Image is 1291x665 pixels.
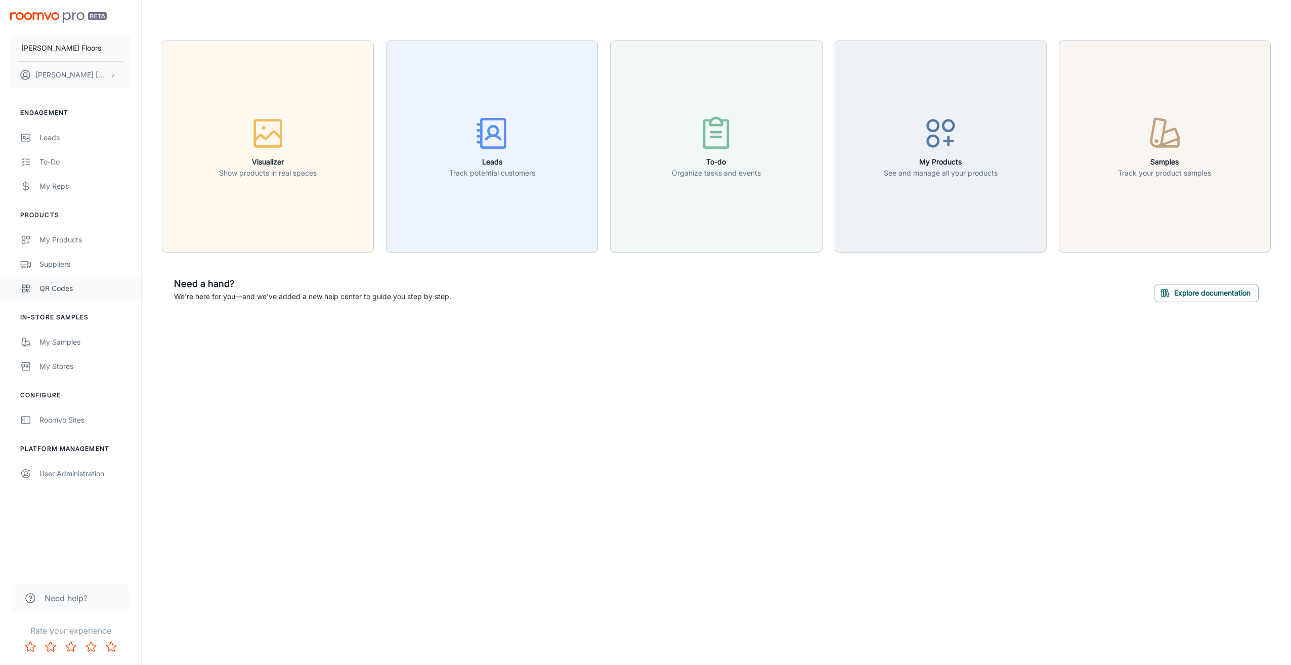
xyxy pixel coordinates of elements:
button: [PERSON_NAME] Floors [10,35,131,61]
p: [PERSON_NAME] Floors [21,43,101,54]
p: [PERSON_NAME] [PERSON_NAME] [35,69,107,80]
div: Leads [39,132,131,143]
button: Explore documentation [1154,284,1259,302]
div: My Reps [39,181,131,192]
p: Organize tasks and events [672,168,761,179]
p: See and manage all your products [884,168,998,179]
div: My Samples [39,337,131,348]
p: We're here for you—and we've added a new help center to guide you step by step. [174,291,451,302]
div: To-do [39,156,131,168]
button: LeadsTrack potential customers [386,40,598,253]
button: SamplesTrack your product samples [1059,40,1271,253]
h6: Visualizer [219,156,317,168]
a: To-doOrganize tasks and events [610,141,822,151]
div: Suppliers [39,259,131,270]
button: [PERSON_NAME] [PERSON_NAME] [10,62,131,88]
button: My ProductsSee and manage all your products [835,40,1047,253]
h6: To-do [672,156,761,168]
img: Roomvo PRO Beta [10,12,107,23]
button: VisualizerShow products in real spaces [162,40,374,253]
h6: Need a hand? [174,277,451,291]
a: My ProductsSee and manage all your products [835,141,1047,151]
p: Show products in real spaces [219,168,317,179]
h6: Leads [449,156,535,168]
a: LeadsTrack potential customers [386,141,598,151]
div: My Products [39,234,131,245]
div: QR Codes [39,283,131,294]
h6: Samples [1118,156,1211,168]
a: SamplesTrack your product samples [1059,141,1271,151]
button: To-doOrganize tasks and events [610,40,822,253]
p: Track your product samples [1118,168,1211,179]
a: Explore documentation [1154,287,1259,298]
p: Track potential customers [449,168,535,179]
h6: My Products [884,156,998,168]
